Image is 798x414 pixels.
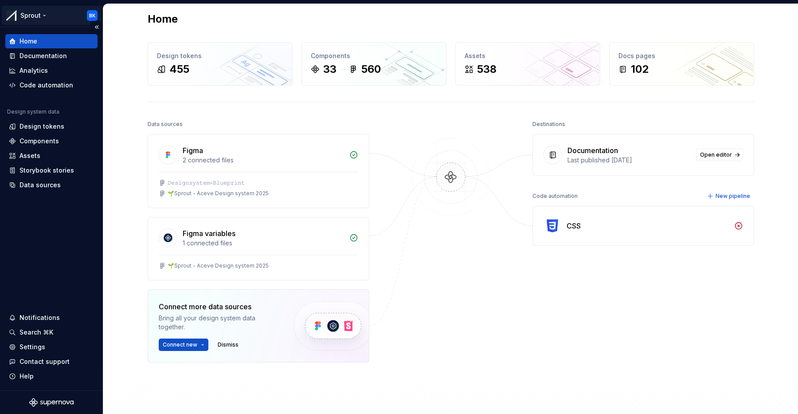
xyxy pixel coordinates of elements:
[361,62,381,76] div: 560
[5,78,98,92] a: Code automation
[5,178,98,192] a: Data sources
[609,42,754,86] a: Docs pages102
[5,119,98,134] a: Design tokens
[148,134,369,208] a: Figma2 connected files𝙳𝚎𝚜𝚒𝚐𝚗𝚜𝚢𝚜𝚝𝚎𝚖-𝙱𝚕𝚞𝚎𝚙𝚛𝚒𝚗𝚝🌱Sprout - Aceve Design system 2025
[465,51,591,60] div: Assets
[5,355,98,369] button: Contact support
[5,34,98,48] a: Home
[20,357,70,366] div: Contact support
[323,62,336,76] div: 33
[168,179,245,186] div: 𝙳𝚎𝚜𝚒𝚐𝚗𝚜𝚢𝚜𝚝𝚎𝚖-𝙱𝚕𝚞𝚎𝚙𝚛𝚒𝚗𝚝
[455,42,600,86] a: Assets538
[20,181,61,189] div: Data sources
[5,311,98,325] button: Notifications
[567,145,618,156] div: Documentation
[567,221,581,231] div: CSS
[532,190,578,202] div: Code automation
[183,228,235,239] div: Figma variables
[20,51,67,60] div: Documentation
[218,341,239,348] span: Dismiss
[20,328,53,337] div: Search ⌘K
[696,149,743,161] a: Open editor
[20,66,48,75] div: Analytics
[20,37,37,46] div: Home
[700,151,732,158] span: Open editor
[716,193,750,200] span: New pipeline
[5,340,98,354] a: Settings
[7,108,59,115] div: Design system data
[89,12,95,19] div: BK
[148,118,183,130] div: Data sources
[20,122,64,131] div: Design tokens
[5,134,98,148] a: Components
[148,42,293,86] a: Design tokens455
[477,62,497,76] div: 538
[6,10,17,21] img: b6c2a6ff-03c2-4811-897b-2ef07e5e0e51.png
[148,12,178,26] h2: Home
[20,137,59,146] div: Components
[159,314,278,331] div: Bring all your design system data together.
[159,301,278,312] div: Connect more data sources
[159,339,208,351] button: Connect new
[567,156,691,165] div: Last published [DATE]
[168,190,269,197] div: 🌱Sprout - Aceve Design system 2025
[5,369,98,383] button: Help
[20,11,41,20] div: Sprout
[157,51,283,60] div: Design tokens
[20,343,45,351] div: Settings
[618,51,745,60] div: Docs pages
[532,118,565,130] div: Destinations
[5,149,98,163] a: Assets
[183,145,203,156] div: Figma
[301,42,446,86] a: Components33560
[5,325,98,339] button: Search ⌘K
[20,313,60,322] div: Notifications
[5,163,98,177] a: Storybook stories
[90,21,103,33] button: Collapse sidebar
[5,63,98,78] a: Analytics
[183,156,344,165] div: 2 connected files
[20,166,74,175] div: Storybook stories
[5,49,98,63] a: Documentation
[311,51,437,60] div: Components
[148,217,369,280] a: Figma variables1 connected files🌱Sprout - Aceve Design system 2025
[183,239,344,248] div: 1 connected files
[214,339,243,351] button: Dismiss
[2,6,101,25] button: SproutBK
[168,262,269,269] div: 🌱Sprout - Aceve Design system 2025
[20,151,40,160] div: Assets
[704,190,754,202] button: New pipeline
[169,62,189,76] div: 455
[20,81,73,90] div: Code automation
[163,341,197,348] span: Connect new
[631,62,649,76] div: 102
[20,372,34,381] div: Help
[29,398,74,407] svg: Supernova Logo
